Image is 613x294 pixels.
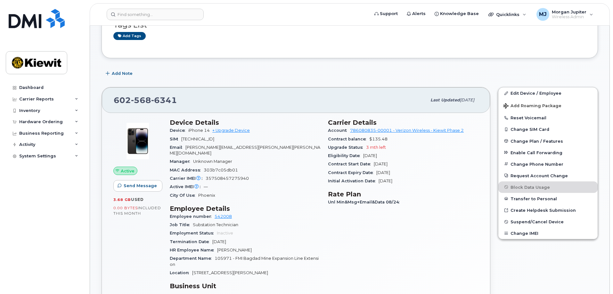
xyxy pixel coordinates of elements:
span: Employment Status [170,231,217,235]
span: Morgan Jupiter [552,9,586,14]
span: Initial Activation Date [328,179,379,183]
span: Eligibility Date [328,153,363,158]
button: Change Plan / Features [498,135,598,147]
span: HR Employee Name [170,248,217,252]
span: Quicklinks [496,12,519,17]
span: Last updated [430,98,460,102]
span: Active IMEI [170,184,204,189]
a: Edit Device / Employee [498,87,598,99]
span: 3 mth left [366,145,386,150]
a: Alerts [402,7,430,20]
span: [DATE] [460,98,474,102]
h3: Business Unit [170,282,320,290]
span: Add Note [112,70,133,76]
span: 0.00 Bytes [113,206,138,210]
button: Change IMEI [498,227,598,239]
span: 568 [131,95,151,105]
h3: Carrier Details [328,119,478,126]
button: Send Message [113,180,162,192]
span: Upgrade Status [328,145,366,150]
span: MAC Address [170,168,204,172]
span: $135.48 [369,137,388,141]
button: Transfer to Personal [498,193,598,204]
span: Phoenix [198,193,215,198]
a: + Upgrade Device [212,128,250,133]
span: Contract Expiry Date [328,170,376,175]
a: 786080835-00001 - Verizon Wireless - Kiewit Phase 2 [350,128,464,133]
h3: Rate Plan [328,190,478,198]
button: Reset Voicemail [498,112,598,123]
span: MJ [539,11,547,18]
span: Contract Start Date [328,162,374,166]
h3: Device Details [170,119,320,126]
button: Add Roaming Package [498,99,598,112]
iframe: Messenger Launcher [585,266,608,289]
span: Contract balance [328,137,369,141]
span: Carrier IMEI [170,176,206,181]
span: [DATE] [212,239,226,244]
span: Alerts [412,11,426,17]
span: Substation Technician [193,222,238,227]
a: Knowledge Base [430,7,483,20]
span: 6341 [151,95,177,105]
span: 303b7c05db01 [204,168,238,172]
span: Suspend/Cancel Device [511,219,564,224]
span: Knowledge Base [440,11,479,17]
button: Suspend/Cancel Device [498,216,598,227]
span: 357508457275940 [206,176,249,181]
a: Support [370,7,402,20]
span: Wireless Admin [552,14,586,20]
span: [PERSON_NAME][EMAIL_ADDRESS][PERSON_NAME][PERSON_NAME][DOMAIN_NAME] [170,145,320,155]
span: Job Title [170,222,193,227]
button: Change SIM Card [498,123,598,135]
button: Add Note [102,68,138,79]
a: 542008 [215,214,232,219]
span: Department Name [170,256,215,261]
h3: Tags List [113,21,586,29]
span: 602 [114,95,177,105]
span: Change Plan / Features [511,139,563,143]
span: Enable Call Forwarding [511,150,562,155]
span: Active [121,168,135,174]
span: Add Roaming Package [503,103,561,109]
div: Morgan Jupiter [532,8,598,21]
span: Termination Date [170,239,212,244]
button: Block Data Usage [498,181,598,193]
span: Device [170,128,188,133]
span: Location [170,270,192,275]
span: — [204,184,208,189]
button: Enable Call Forwarding [498,147,598,158]
span: 105971 - FMI Bagdad Mine Expansion Line Extension [170,256,319,266]
span: Employee number [170,214,215,219]
button: Change Phone Number [498,158,598,170]
span: Send Message [124,183,157,189]
span: Support [380,11,398,17]
span: [DATE] [363,153,377,158]
button: Request Account Change [498,170,598,181]
h3: Employee Details [170,205,320,212]
span: SIM [170,137,181,141]
span: [PERSON_NAME] [217,248,252,252]
span: Inactive [217,231,233,235]
img: image20231002-3703462-njx0qo.jpeg [119,122,157,160]
span: Email [170,145,185,150]
input: Find something... [107,9,204,20]
span: Unl Min&Msg+Email&Data 08/24 [328,200,403,204]
span: 3.68 GB [113,197,131,202]
span: iPhone 14 [188,128,210,133]
a: Add tags [113,32,146,40]
span: Unknown Manager [193,159,232,164]
span: [STREET_ADDRESS][PERSON_NAME] [192,270,268,275]
span: [DATE] [376,170,390,175]
span: Account [328,128,350,133]
a: Create Helpdesk Submission [498,204,598,216]
span: used [131,197,144,202]
span: [DATE] [379,179,392,183]
span: [DATE] [374,162,388,166]
span: Manager [170,159,193,164]
span: City Of Use [170,193,198,198]
div: Quicklinks [484,8,531,21]
span: [TECHNICAL_ID] [181,137,214,141]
